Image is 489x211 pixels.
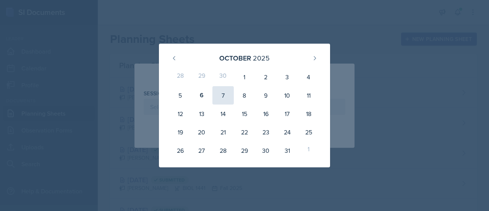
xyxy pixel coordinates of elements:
[191,123,212,141] div: 20
[277,68,298,86] div: 3
[170,123,191,141] div: 19
[255,105,277,123] div: 16
[219,53,251,63] div: October
[191,105,212,123] div: 13
[170,68,191,86] div: 28
[255,68,277,86] div: 2
[277,86,298,105] div: 10
[298,86,319,105] div: 11
[298,105,319,123] div: 18
[298,68,319,86] div: 4
[212,105,234,123] div: 14
[277,123,298,141] div: 24
[212,123,234,141] div: 21
[234,86,255,105] div: 8
[191,141,212,160] div: 27
[170,105,191,123] div: 12
[253,53,270,63] div: 2025
[255,141,277,160] div: 30
[255,86,277,105] div: 9
[234,68,255,86] div: 1
[277,141,298,160] div: 31
[212,68,234,86] div: 30
[212,141,234,160] div: 28
[277,105,298,123] div: 17
[298,123,319,141] div: 25
[212,86,234,105] div: 7
[170,141,191,160] div: 26
[170,86,191,105] div: 5
[191,86,212,105] div: 6
[234,141,255,160] div: 29
[298,141,319,160] div: 1
[234,105,255,123] div: 15
[234,123,255,141] div: 22
[255,123,277,141] div: 23
[191,68,212,86] div: 29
